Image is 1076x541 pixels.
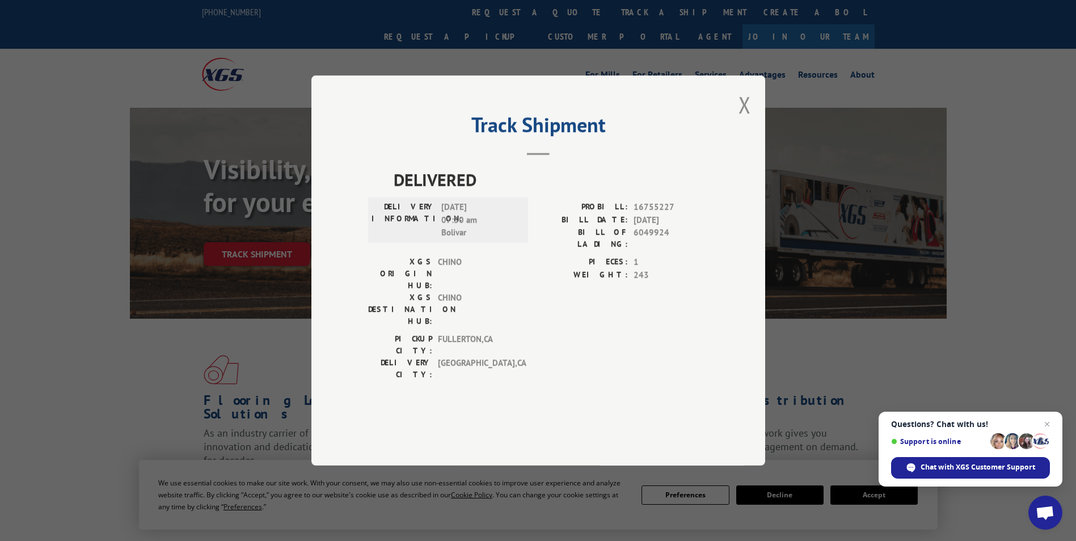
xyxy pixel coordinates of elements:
div: Chat with XGS Customer Support [891,457,1050,479]
label: BILL OF LADING: [538,226,628,250]
span: 243 [634,269,708,282]
label: XGS ORIGIN HUB: [368,256,432,291]
span: [GEOGRAPHIC_DATA] , CA [438,357,514,381]
span: 6049924 [634,226,708,250]
label: DELIVERY CITY: [368,357,432,381]
h2: Track Shipment [368,117,708,138]
div: Open chat [1028,496,1062,530]
label: PICKUP CITY: [368,333,432,357]
span: FULLERTON , CA [438,333,514,357]
label: XGS DESTINATION HUB: [368,291,432,327]
span: [DATE] [634,214,708,227]
label: BILL DATE: [538,214,628,227]
span: [DATE] 07:30 am Bolivar [441,201,518,239]
span: Chat with XGS Customer Support [921,462,1035,472]
span: Close chat [1040,417,1054,431]
label: PROBILL: [538,201,628,214]
span: 16755227 [634,201,708,214]
span: Support is online [891,437,986,446]
label: WEIGHT: [538,269,628,282]
span: CHINO [438,291,514,327]
span: Questions? Chat with us! [891,420,1050,429]
label: PIECES: [538,256,628,269]
label: DELIVERY INFORMATION: [372,201,436,239]
span: 1 [634,256,708,269]
span: CHINO [438,256,514,291]
span: DELIVERED [394,167,708,192]
button: Close modal [739,90,751,120]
